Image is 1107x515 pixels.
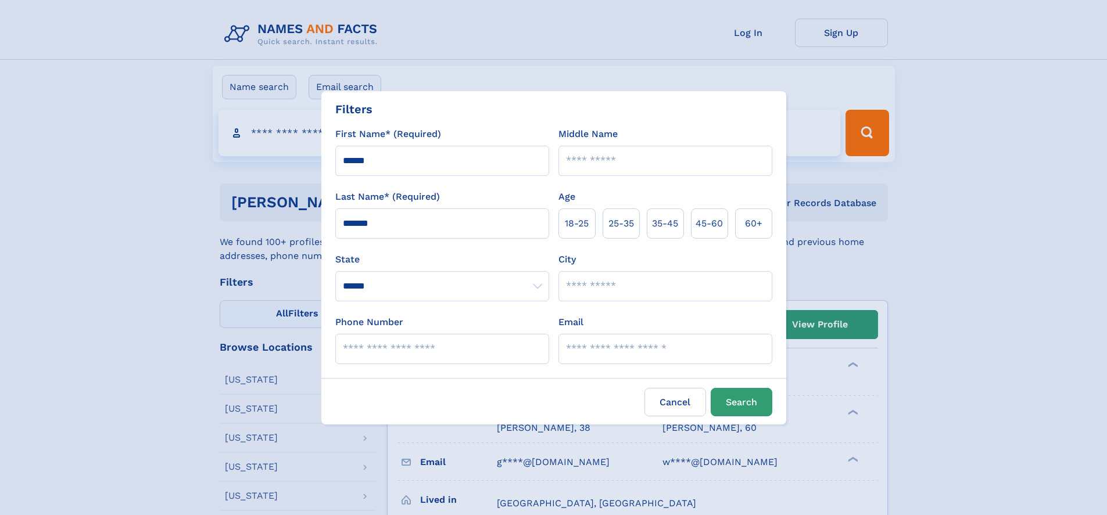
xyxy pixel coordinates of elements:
[335,127,441,141] label: First Name* (Required)
[335,315,403,329] label: Phone Number
[644,388,706,416] label: Cancel
[696,217,723,231] span: 45‑60
[335,100,372,118] div: Filters
[335,190,440,204] label: Last Name* (Required)
[558,127,618,141] label: Middle Name
[558,315,583,329] label: Email
[608,217,634,231] span: 25‑35
[558,253,576,266] label: City
[558,190,575,204] label: Age
[335,253,549,266] label: State
[745,217,762,231] span: 60+
[711,388,772,416] button: Search
[652,217,678,231] span: 35‑45
[565,217,589,231] span: 18‑25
